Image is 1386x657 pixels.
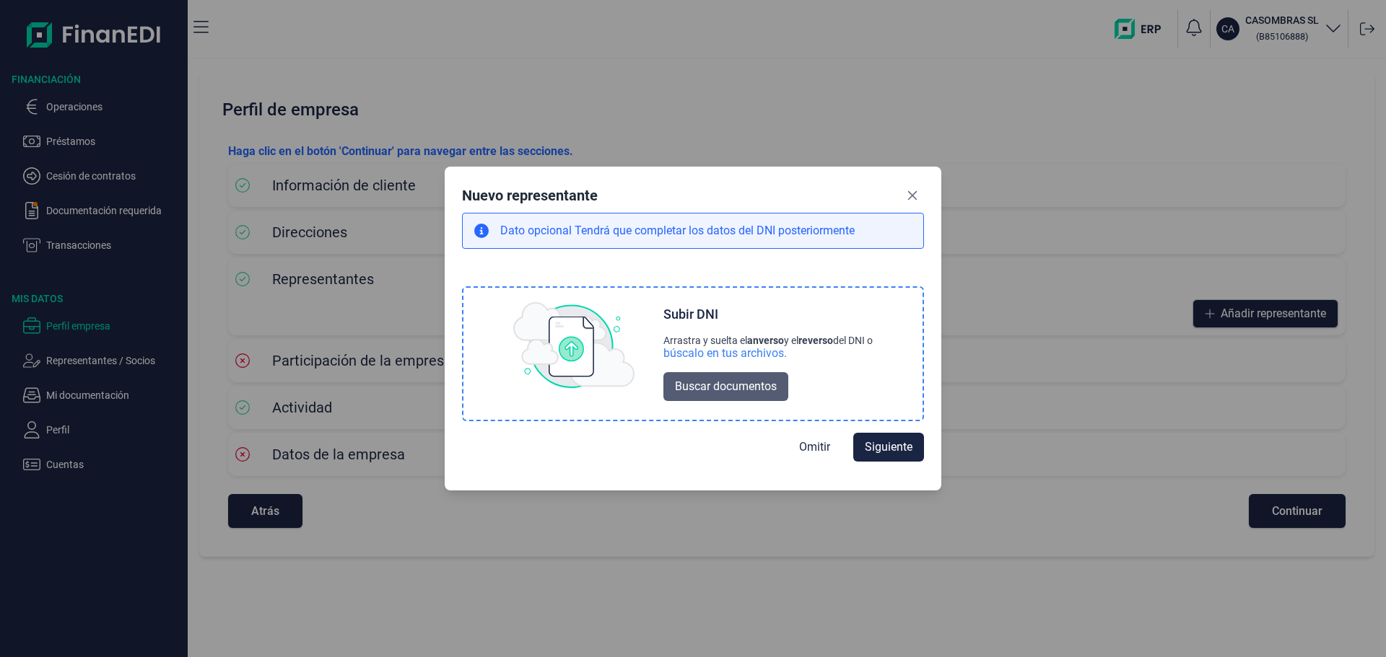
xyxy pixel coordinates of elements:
b: anverso [747,335,784,346]
div: búscalo en tus archivos. [663,346,873,361]
p: Tendrá que completar los datos del DNI posteriormente [500,222,855,239]
div: Arrastra y suelta el y el del DNI o [663,335,873,346]
div: búscalo en tus archivos. [663,346,787,361]
button: Buscar documentos [663,372,788,401]
b: reverso [798,335,833,346]
span: Dato opcional [500,224,575,237]
span: Omitir [799,438,830,456]
span: Siguiente [865,438,912,456]
button: Omitir [788,433,842,462]
button: Siguiente [853,433,924,462]
div: Nuevo representante [462,185,598,206]
span: Buscar documentos [675,378,777,395]
img: upload img [513,302,635,389]
button: Close [901,184,924,207]
div: Subir DNI [663,306,718,323]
